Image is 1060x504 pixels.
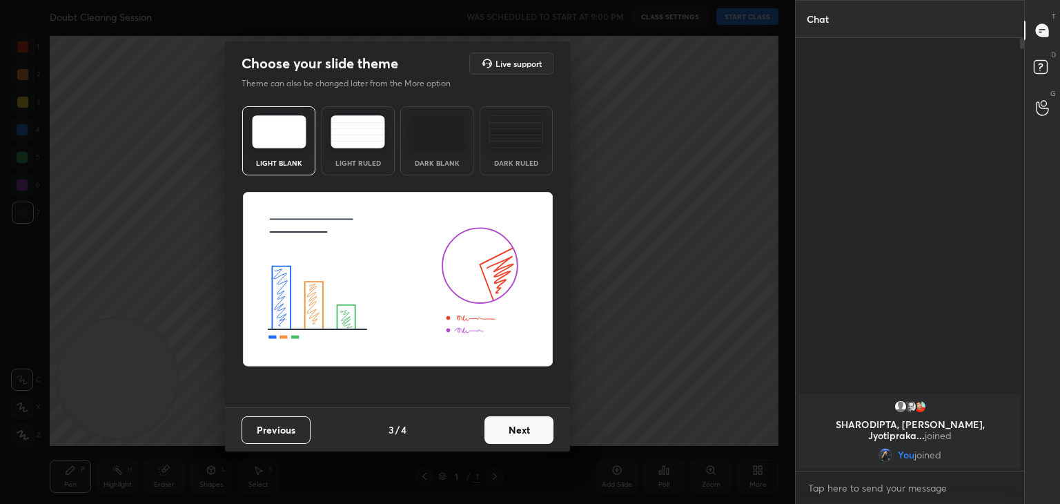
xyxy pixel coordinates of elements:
[495,59,542,68] h5: Live support
[913,400,927,414] img: 922e095d8a794c9fa4068583d59d0993.jpg
[796,391,1024,472] div: grid
[894,400,907,414] img: default.png
[903,400,917,414] img: 3
[489,159,544,166] div: Dark Ruled
[242,416,311,444] button: Previous
[242,192,553,367] img: lightThemeBanner.fbc32fad.svg
[1050,88,1056,99] p: G
[395,423,400,437] h4: /
[489,115,543,148] img: darkRuledTheme.de295e13.svg
[879,448,892,462] img: d89acffa0b7b45d28d6908ca2ce42307.jpg
[251,159,306,166] div: Light Blank
[1051,50,1056,60] p: D
[807,419,1012,441] p: SHARODIPTA, [PERSON_NAME], Jyotipraka...
[242,77,465,90] p: Theme can also be changed later from the More option
[331,159,386,166] div: Light Ruled
[410,115,464,148] img: darkTheme.f0cc69e5.svg
[484,416,553,444] button: Next
[409,159,464,166] div: Dark Blank
[252,115,306,148] img: lightTheme.e5ed3b09.svg
[1052,11,1056,21] p: T
[925,429,952,442] span: joined
[242,55,398,72] h2: Choose your slide theme
[389,423,394,437] h4: 3
[796,1,840,37] p: Chat
[331,115,385,148] img: lightRuledTheme.5fabf969.svg
[914,449,941,461] span: joined
[898,449,914,461] span: You
[401,423,406,437] h4: 4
